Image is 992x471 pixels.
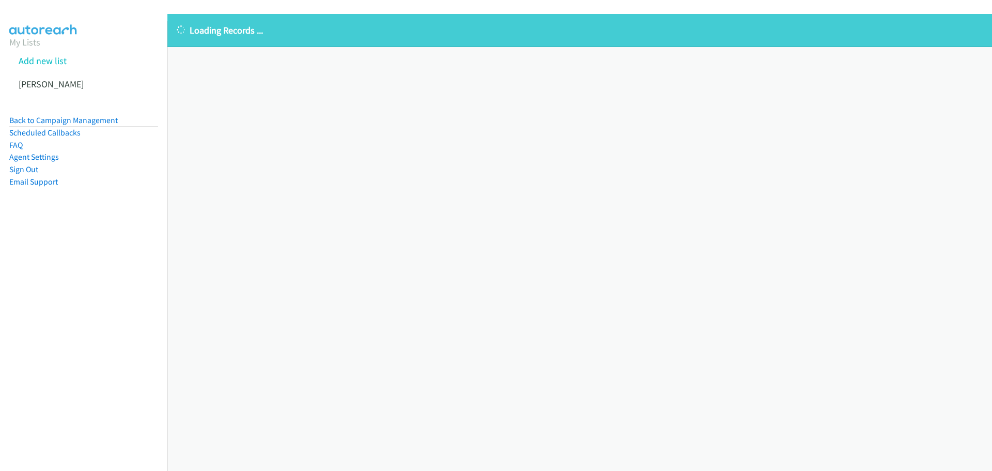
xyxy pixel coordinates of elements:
[19,55,67,67] a: Add new list
[9,36,40,48] a: My Lists
[9,164,38,174] a: Sign Out
[9,177,58,187] a: Email Support
[9,140,23,150] a: FAQ
[9,152,59,162] a: Agent Settings
[177,23,983,37] p: Loading Records ...
[19,78,84,90] a: [PERSON_NAME]
[9,128,81,138] a: Scheduled Callbacks
[9,115,118,125] a: Back to Campaign Management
